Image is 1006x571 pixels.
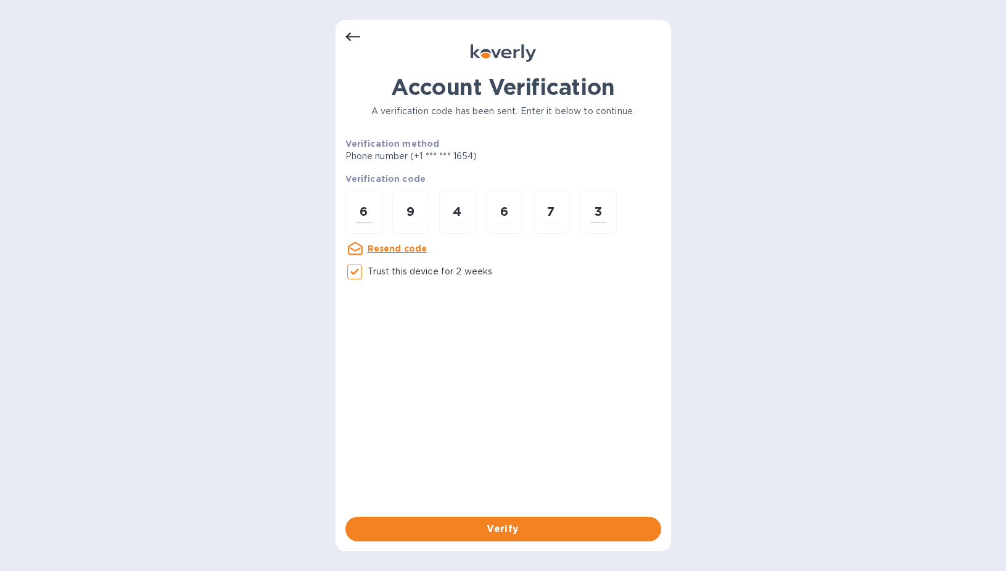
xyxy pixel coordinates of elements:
[368,265,493,278] p: Trust this device for 2 weeks
[345,105,661,118] p: A verification code has been sent. Enter it below to continue.
[345,74,661,100] h1: Account Verification
[355,522,651,536] span: Verify
[345,517,661,541] button: Verify
[368,244,427,253] u: Resend code
[345,139,440,149] b: Verification method
[345,173,661,185] p: Verification code
[345,150,572,163] p: Phone number (+1 *** *** 1654)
